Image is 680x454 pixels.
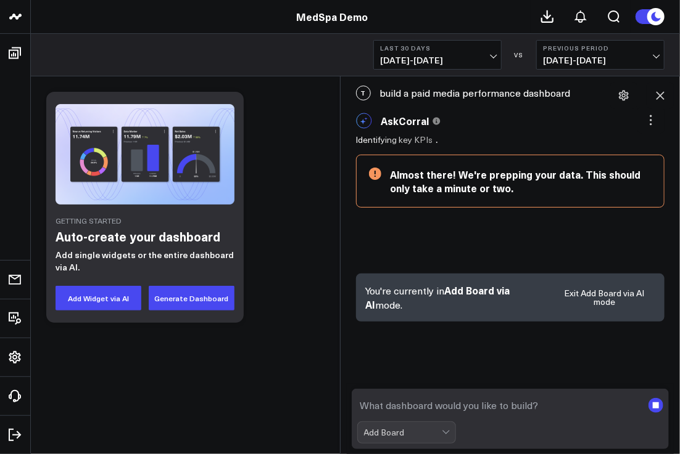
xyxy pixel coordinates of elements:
button: Exit Add Board via AI mode [554,289,655,306]
h2: Auto-create your dashboard [56,227,234,246]
button: Last 30 Days[DATE]-[DATE] [373,40,502,70]
b: Last 30 Days [380,44,495,52]
span: Add Board via AI [366,283,510,311]
button: Generate Dashboard [149,286,234,310]
span: [DATE] - [DATE] [380,55,495,65]
div: Getting Started [56,217,234,224]
p: Add single widgets or the entire dashboard via AI. [56,249,234,274]
button: Previous Period[DATE]-[DATE] [536,40,665,70]
span: T [356,86,371,100]
button: Add Widget via AI [56,286,141,310]
a: MedSpa Demo [297,10,368,23]
span: AskCorral [381,114,429,128]
span: [DATE] - [DATE] [543,55,658,65]
b: Previous Period [543,44,658,52]
div: build a paid media performance dashboard [347,79,674,107]
p: You're currently in mode. [366,283,544,312]
div: VS [508,51,530,59]
div: Identifying key KPIs [356,135,446,145]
